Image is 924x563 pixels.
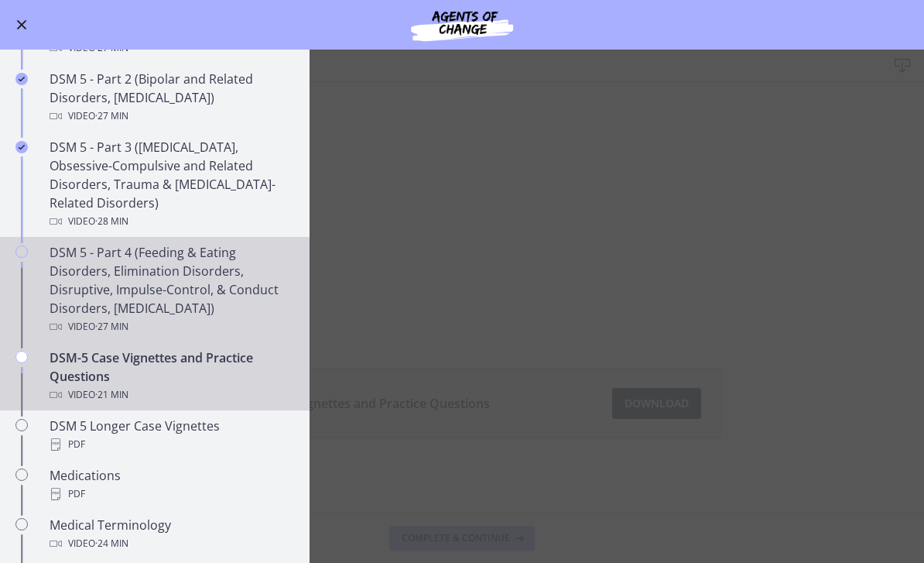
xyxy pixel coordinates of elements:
[95,107,128,125] span: · 27 min
[95,386,128,404] span: · 21 min
[50,534,291,553] div: Video
[50,318,291,336] div: Video
[622,15,728,32] span: Tap for sound
[50,435,291,454] div: PDF
[15,141,28,153] i: Completed
[95,212,128,231] span: · 28 min
[12,15,31,34] button: Enable menu
[50,138,291,231] div: DSM 5 - Part 3 ([MEDICAL_DATA], Obsessive-Compulsive and Related Disorders, Trauma & [MEDICAL_DAT...
[50,466,291,503] div: Medications
[50,386,291,404] div: Video
[50,107,291,125] div: Video
[50,348,291,404] div: DSM-5 Case Vignettes and Practice Questions
[50,243,291,336] div: DSM 5 - Part 4 (Feeding & Eating Disorders, Elimination Disorders, Disruptive, Impulse-Control, &...
[50,212,291,231] div: Video
[621,9,755,38] button: Tap for sound
[95,534,128,553] span: · 24 min
[15,73,28,85] i: Completed
[50,516,291,553] div: Medical Terminology
[369,6,555,43] img: Agents of Change
[50,70,291,125] div: DSM 5 - Part 2 (Bipolar and Related Disorders, [MEDICAL_DATA])
[50,417,291,454] div: DSM 5 Longer Case Vignettes
[50,485,291,503] div: PDF
[95,318,128,336] span: · 27 min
